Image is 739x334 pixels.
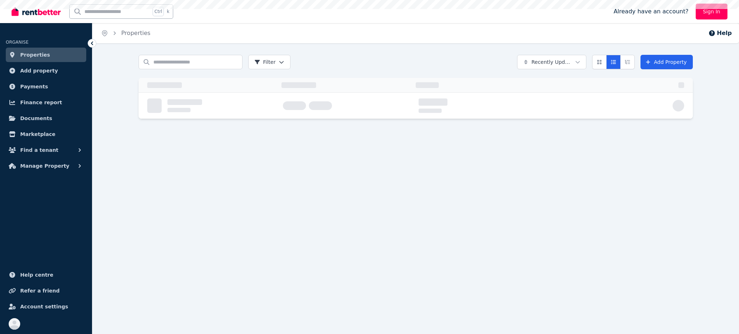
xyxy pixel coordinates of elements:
button: Recently Updated [517,55,586,69]
a: Documents [6,111,86,126]
span: Help centre [20,271,53,279]
button: Help [708,29,732,38]
span: Documents [20,114,52,123]
span: Marketplace [20,130,55,139]
span: Find a tenant [20,146,58,154]
a: Add property [6,63,86,78]
span: Ctrl [153,7,164,16]
span: Add property [20,66,58,75]
span: Manage Property [20,162,69,170]
div: View options [592,55,635,69]
span: Already have an account? [613,7,688,16]
img: RentBetter [12,6,61,17]
button: Filter [248,55,290,69]
a: Refer a friend [6,284,86,298]
span: Account settings [20,302,68,311]
a: Help centre [6,268,86,282]
span: Recently Updated [532,58,572,66]
a: Add Property [640,55,693,69]
span: ORGANISE [6,40,29,45]
a: Sign In [696,4,727,19]
a: Payments [6,79,86,94]
span: k [167,9,169,14]
span: Properties [20,50,50,59]
nav: Breadcrumb [92,23,159,43]
a: Account settings [6,299,86,314]
span: Filter [254,58,276,66]
a: Finance report [6,95,86,110]
button: Manage Property [6,159,86,173]
span: Refer a friend [20,286,60,295]
span: Finance report [20,98,62,107]
a: Properties [121,30,150,36]
button: Compact list view [606,55,621,69]
a: Properties [6,48,86,62]
a: Marketplace [6,127,86,141]
button: Card view [592,55,607,69]
button: Find a tenant [6,143,86,157]
button: Expanded list view [620,55,635,69]
span: Payments [20,82,48,91]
